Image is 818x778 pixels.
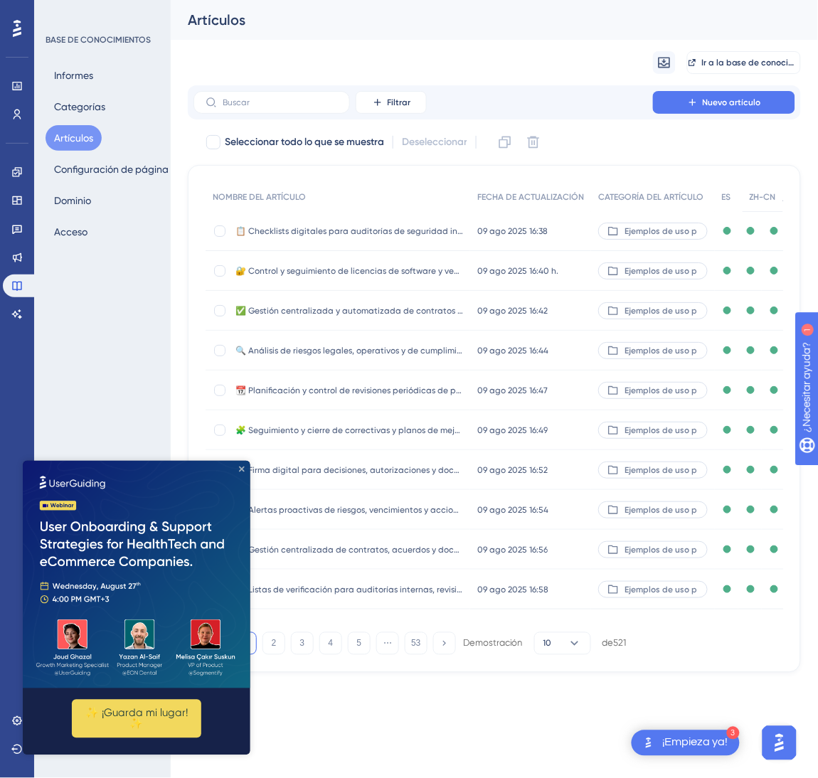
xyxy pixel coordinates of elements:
font: 09 ago 2025 16:49 [477,425,548,435]
button: 5 [348,632,371,655]
font: Acceso [54,226,87,238]
font: 🧩 Seguimiento y cierre de correctivas y planos de mejora acciones [235,425,506,435]
font: 53 [411,639,420,649]
font: 📆 Planificación y control de revisiones periódicas de políticas y procedimientos [235,385,556,395]
button: Deseleccionar [402,129,467,155]
font: Ejemplos de uso p [625,585,697,595]
button: ⋯ [376,632,399,655]
button: Nuevo artículo [653,91,795,114]
font: 10 [543,639,552,649]
font: 📋 Listas de verificación para auditorías internas, revisión y cumplimiento de políticas [235,585,580,595]
font: Ejemplos de uso p [625,346,697,356]
button: Filtrar [356,91,427,114]
div: Abra la lista de verificación ¡Comience!, módulos restantes: 3 [632,730,740,756]
button: Informes [46,63,102,88]
img: texto alternativo de la imagen del lanzador [640,735,657,752]
font: 09 ago 2025 16:42 [477,306,548,316]
font: ✨ ¡Guarda mi lugar!✨ [63,246,165,270]
font: 09 ago 2025 16:58 [477,585,548,595]
font: Categorías [54,101,105,112]
button: 53 [405,632,427,655]
font: BASE DE CONOCIMIENTOS [46,35,151,45]
button: Configuración de página [46,156,177,182]
font: ZH-CN [750,192,776,202]
font: 5 [357,639,362,649]
font: 09 ago 2025 16:44 [477,346,548,356]
button: Dominio [46,188,100,213]
font: 521 [614,638,627,649]
font: 09 ago 2025 16:47 [477,385,548,395]
font: ⋯ [383,639,392,649]
font: 09 ago 2025 16:54 [477,505,548,515]
font: 🔍 Análisis de riesgos legales, operativos y de cumplimiento desde un único panel [235,346,564,356]
font: Configuración de página [54,164,169,175]
font: Nuevo artículo [703,97,761,107]
div: 1 [133,7,137,18]
font: 4 [329,639,334,649]
font: FECHA DE ACTUALIZACIÓN [477,192,584,202]
font: 09 ago 2025 16:56 [477,545,548,555]
font: 09 ago 2025 16:52 [477,465,548,475]
font: Ejemplos de uso p [625,505,697,515]
button: 2 [262,632,285,655]
button: Categorías [46,94,114,119]
font: de [602,638,614,649]
font: ✅ Gestión centralizada y automatizada de contratos de proveedores tecnológicos con firmas digitales [235,306,654,316]
font: 09 ago 2025 16:38 [477,226,548,236]
font: ¡Empieza ya! [663,737,728,748]
iframe: Asistente de inicio de IA de UserGuiding [758,722,801,764]
font: 🔐 Control y seguimiento de licencias de software y vencimientos [235,266,497,276]
font: 📋 Checklists digitales para auditorías de seguridad informática y cumplimiento [235,226,561,236]
button: 3 [291,632,314,655]
font: Ejemplos de uso p [625,425,697,435]
font: Filtrar [388,97,411,107]
input: Buscar [223,97,338,107]
font: Ejemplos de uso p [625,306,697,316]
font: ✍️ Firma digital para decisiones, autorizaciones y documentos estratégicos [235,465,541,475]
button: Ir a la base de conocimientos [687,51,801,74]
font: 3 [731,730,735,737]
font: Seleccionar todo lo que se muestra [225,136,384,148]
font: Artículos [54,132,93,144]
font: Ejemplos de uso p [625,465,697,475]
font: Demostración [463,638,523,649]
button: Acceso [46,219,96,245]
font: Artículos [188,11,245,28]
font: ES [722,192,731,202]
font: Ejemplos de uso p [625,266,697,276]
button: 10 [534,632,591,655]
font: Ejemplos de uso p [625,545,697,555]
font: 🔔 Alertas proactivas de riesgos, vencimientos y acciones pendientes [235,505,514,515]
font: NOMBRE DEL ARTÍCULO [213,192,306,202]
font: CATEGORÍA DEL ARTÍCULO [598,192,703,202]
button: 4 [319,632,342,655]
font: Ejemplos de uso p [625,226,697,236]
font: Ejemplos de uso p [625,385,697,395]
font: Informes [54,70,93,81]
font: ¿Necesitar ayuda? [33,6,124,17]
div: Cerrar vista previa [216,6,222,11]
button: Artículos [46,125,102,151]
button: ✨ ¡Guarda mi lugar!✨ [49,239,179,277]
font: 3 [300,639,305,649]
font: 🧾 Gestión centralizada de contratos, acuerdos y documentación clave [235,545,526,555]
font: Deseleccionar [402,136,467,148]
font: 2 [272,639,277,649]
font: Dominio [54,195,91,206]
font: 09 ago 2025 16:40 h. [477,266,558,276]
